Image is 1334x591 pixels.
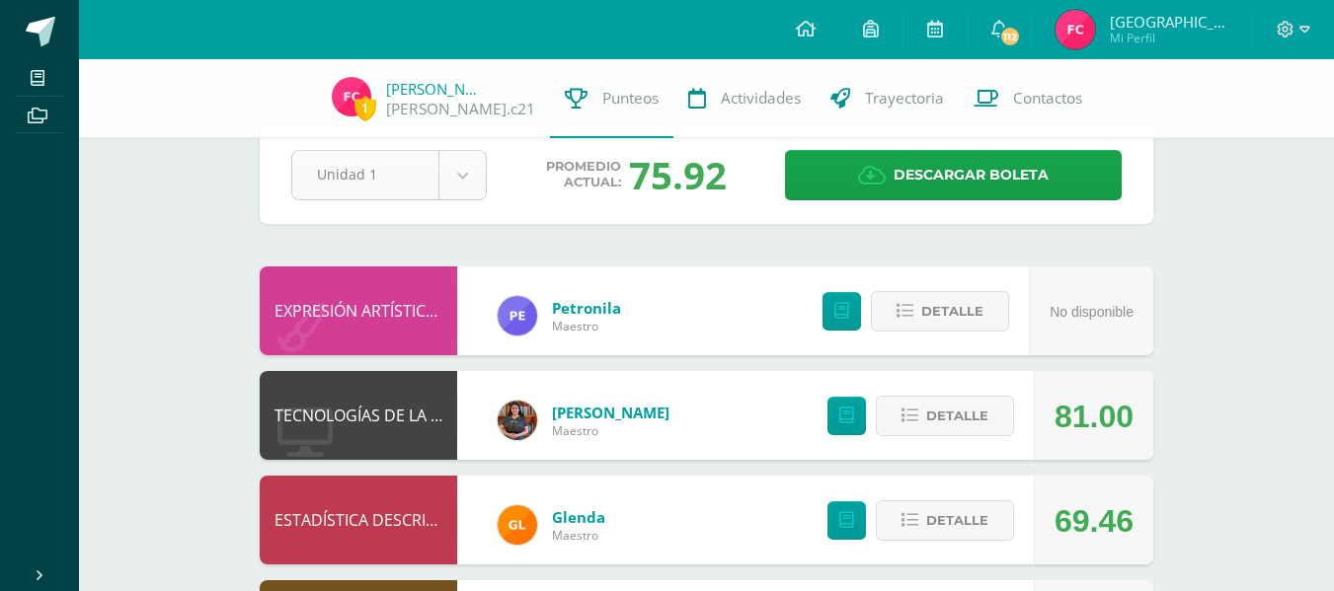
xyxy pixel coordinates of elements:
span: Detalle [926,398,988,434]
a: Unidad 1 [292,151,486,199]
a: Petronila [552,298,621,318]
a: Contactos [959,59,1097,138]
div: EXPRESIÓN ARTÍSTICA (MOVIMIENTO) [260,266,457,355]
a: Punteos [550,59,673,138]
a: [PERSON_NAME] [552,403,669,422]
span: Punteos [602,88,659,109]
span: 1 [354,96,376,120]
a: [PERSON_NAME] [386,79,485,99]
img: 5c99eb5223c44f6a28178f7daff48da6.png [498,296,537,335]
span: Detalle [926,502,988,539]
a: [PERSON_NAME].c21 [386,99,535,119]
div: 81.00 [1055,372,1134,461]
span: Mi Perfil [1110,30,1228,46]
div: TECNOLOGÍAS DE LA INFORMACIÓN Y LA COMUNICACIÓN 5 [260,371,457,460]
span: Promedio actual: [546,159,621,190]
span: Unidad 1 [317,151,414,197]
span: Maestro [552,422,669,439]
img: 60a759e8b02ec95d430434cf0c0a55c7.png [498,401,537,440]
a: Descargar boleta [785,150,1122,200]
span: Trayectoria [865,88,944,109]
span: [GEOGRAPHIC_DATA] [1110,12,1228,32]
span: Descargar boleta [894,151,1049,199]
a: Trayectoria [816,59,959,138]
a: Actividades [673,59,816,138]
span: Maestro [552,527,605,544]
div: 69.46 [1055,477,1134,565]
span: 112 [999,26,1021,47]
span: Actividades [721,88,801,109]
button: Detalle [876,500,1014,541]
span: No disponible [1050,304,1134,320]
span: Contactos [1013,88,1082,109]
a: Glenda [552,507,605,527]
span: Detalle [921,293,983,330]
img: 78439e708ab7adce90a8b590fe69b28d.png [1056,10,1095,49]
img: 78439e708ab7adce90a8b590fe69b28d.png [332,77,371,116]
div: 75.92 [629,149,727,200]
button: Detalle [876,396,1014,436]
button: Detalle [871,291,1009,332]
img: 7115e4ef1502d82e30f2a52f7cb22b3f.png [498,505,537,545]
div: ESTADÍSTICA DESCRIPTIVA [260,476,457,564]
span: Maestro [552,318,621,334]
